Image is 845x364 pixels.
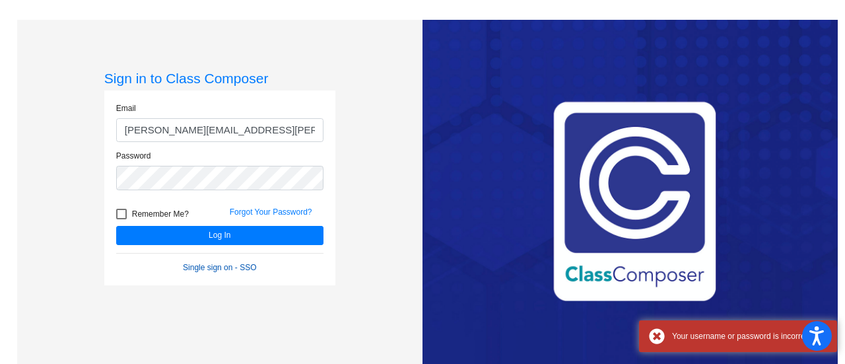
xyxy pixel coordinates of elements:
label: Password [116,150,151,162]
a: Forgot Your Password? [230,207,312,217]
h3: Sign in to Class Composer [104,70,335,87]
button: Log In [116,226,323,245]
a: Single sign on - SSO [183,263,256,272]
span: Remember Me? [132,206,189,222]
div: Your username or password is incorrect [672,330,827,342]
label: Email [116,102,136,114]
